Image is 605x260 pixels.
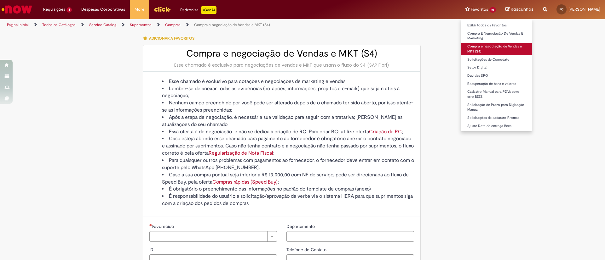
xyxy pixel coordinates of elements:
a: Solicitação de Prazo para Digitação Manual [461,102,532,113]
li: Caso a sua compra pontual seja inferior a R$ 13.000,00 com NF de serviço, pode ser direcionada ao... [162,171,414,186]
li: Caso esteja abrindo esse chamado para pagamento ao fornecedor é obrigatório anexar o contrato neg... [162,135,414,157]
a: Solicitações de cadastro Promax [461,114,532,121]
a: Criação de RC [369,129,402,135]
span: FC [560,7,563,11]
li: Esse chamado é exclusivo para cotações e negociações de marketing e vendas; [162,78,414,85]
input: Departamento [286,231,414,242]
div: Padroniza [180,6,216,14]
span: Rascunhos [511,6,533,12]
a: Rascunhos [505,7,533,13]
span: Despesas Corporativas [81,6,125,13]
button: Adicionar a Favoritos [143,32,198,45]
a: Suprimentos [130,22,152,27]
span: Necessários [149,224,152,226]
img: ServiceNow [1,3,33,16]
span: Telefone de Contato [286,247,328,252]
a: Setor Digital [461,64,532,71]
li: Essa oferta é de negociação e não se dedica à criação de RC. Para criar RC: utilize oferta ; [162,128,414,136]
li: Nenhum campo preenchido por você pode ser alterado depois de o chamado ter sido aberto, por isso ... [162,99,414,114]
p: +GenAi [201,6,216,14]
a: Solicitações de Comodato [461,56,532,63]
ul: Trilhas de página [5,19,399,31]
li: Lembre-se de anexar todas as evidências (cotações, informações, projetos e e-mails) que sejam úte... [162,85,414,100]
a: Página inicial [7,22,29,27]
span: Necessários - Favorecido [152,224,175,229]
a: Dúvidas SPO [461,72,532,79]
a: Exibir todos os Favoritos [461,22,532,29]
a: Recuperação de bens e valores [461,80,532,87]
a: Compra e negociação de Vendas e MKT (S4) [194,22,270,27]
ul: Favoritos [461,19,532,131]
span: ID [149,247,155,252]
h2: Compra e negociação de Vendas e MKT (S4) [149,48,414,59]
li: É obrigatório o preenchimento das informações no padrão do template de compras (anexo) [162,185,414,193]
span: Requisições [43,6,65,13]
a: Regularização de Nota Fiscal [209,150,273,156]
a: Service Catalog [89,22,116,27]
a: Todos os Catálogos [42,22,76,27]
a: Compras rápidas (Speed Buy) [212,179,278,185]
a: Limpar campo Favorecido [149,231,277,242]
a: Ajuste Data de entrega Bees [461,123,532,130]
span: Adicionar a Favoritos [149,36,194,41]
li: Após a etapa de negociação, é necessária sua validação para seguir com a tratativa; [PERSON_NAME]... [162,114,414,128]
li: Para quaisquer outros problemas com pagamentos ao fornecedor, o fornecedor deve entrar em contato... [162,157,414,171]
span: Departamento [286,224,316,229]
a: Compra e negociação de Vendas e MKT (S4) [461,43,532,55]
a: Compras [165,22,181,27]
a: Compra E Negociação De Vendas E Marketing [461,30,532,42]
a: Cadastro Manual para PDVs com erro BEES [461,88,532,100]
div: Esse chamado é exclusivo para negociações de vendas e MKT que usam o fluxo do S4 (SAP Fiori) [149,62,414,68]
li: É responsabilidade do usuário a solicitação/aprovação da verba via o sistema HERA para que suprim... [162,193,414,207]
span: More [135,6,144,13]
img: click_logo_yellow_360x200.png [154,4,171,14]
span: [PERSON_NAME] [568,7,600,12]
span: Favoritos [471,6,488,13]
span: 4 [66,7,72,13]
span: 10 [489,7,496,13]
